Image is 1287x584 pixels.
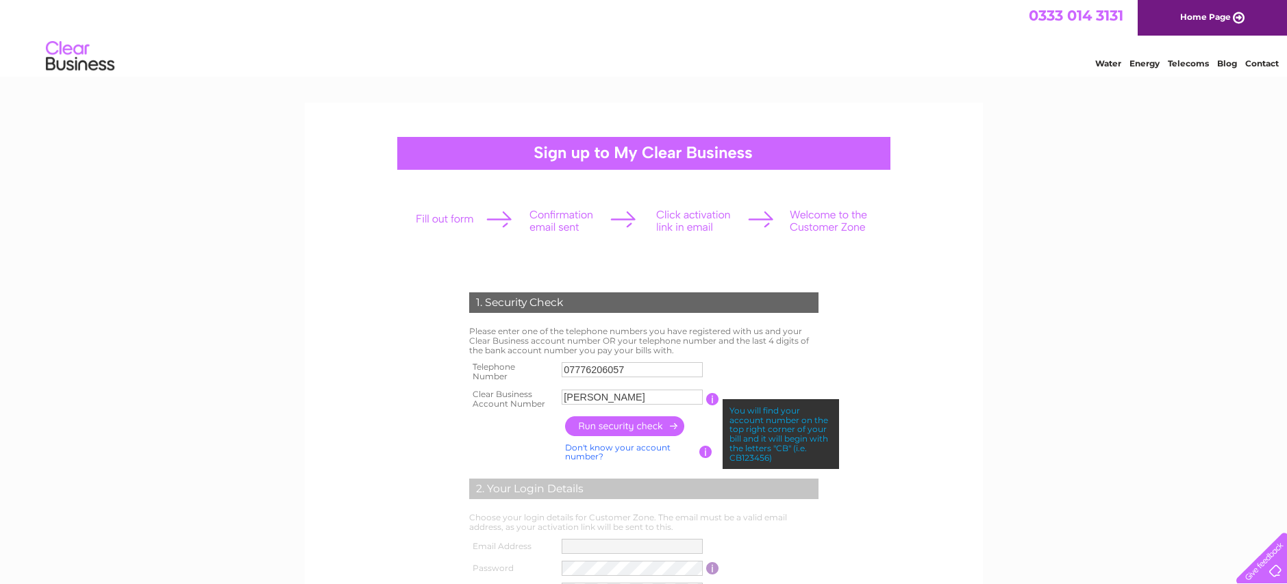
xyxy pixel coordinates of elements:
th: Telephone Number [466,358,559,385]
div: 2. Your Login Details [469,479,819,499]
a: Telecoms [1168,58,1209,68]
input: Information [706,562,719,574]
a: Don't know your account number? [565,442,671,462]
a: Water [1095,58,1121,68]
a: 0333 014 3131 [1029,7,1123,24]
a: Energy [1129,58,1160,68]
td: Choose your login details for Customer Zone. The email must be a valid email address, as your act... [466,509,822,535]
input: Information [699,446,712,458]
th: Password [466,557,559,579]
div: Clear Business is a trading name of Verastar Limited (registered in [GEOGRAPHIC_DATA] No. 3667643... [321,8,968,66]
div: 1. Security Check [469,292,819,313]
div: You will find your account number on the top right corner of your bill and it will begin with the... [723,399,839,470]
th: Email Address [466,535,559,557]
th: Clear Business Account Number [466,385,559,413]
a: Contact [1245,58,1279,68]
input: Information [706,393,719,405]
a: Blog [1217,58,1237,68]
td: Please enter one of the telephone numbers you have registered with us and your Clear Business acc... [466,323,822,358]
img: logo.png [45,36,115,77]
